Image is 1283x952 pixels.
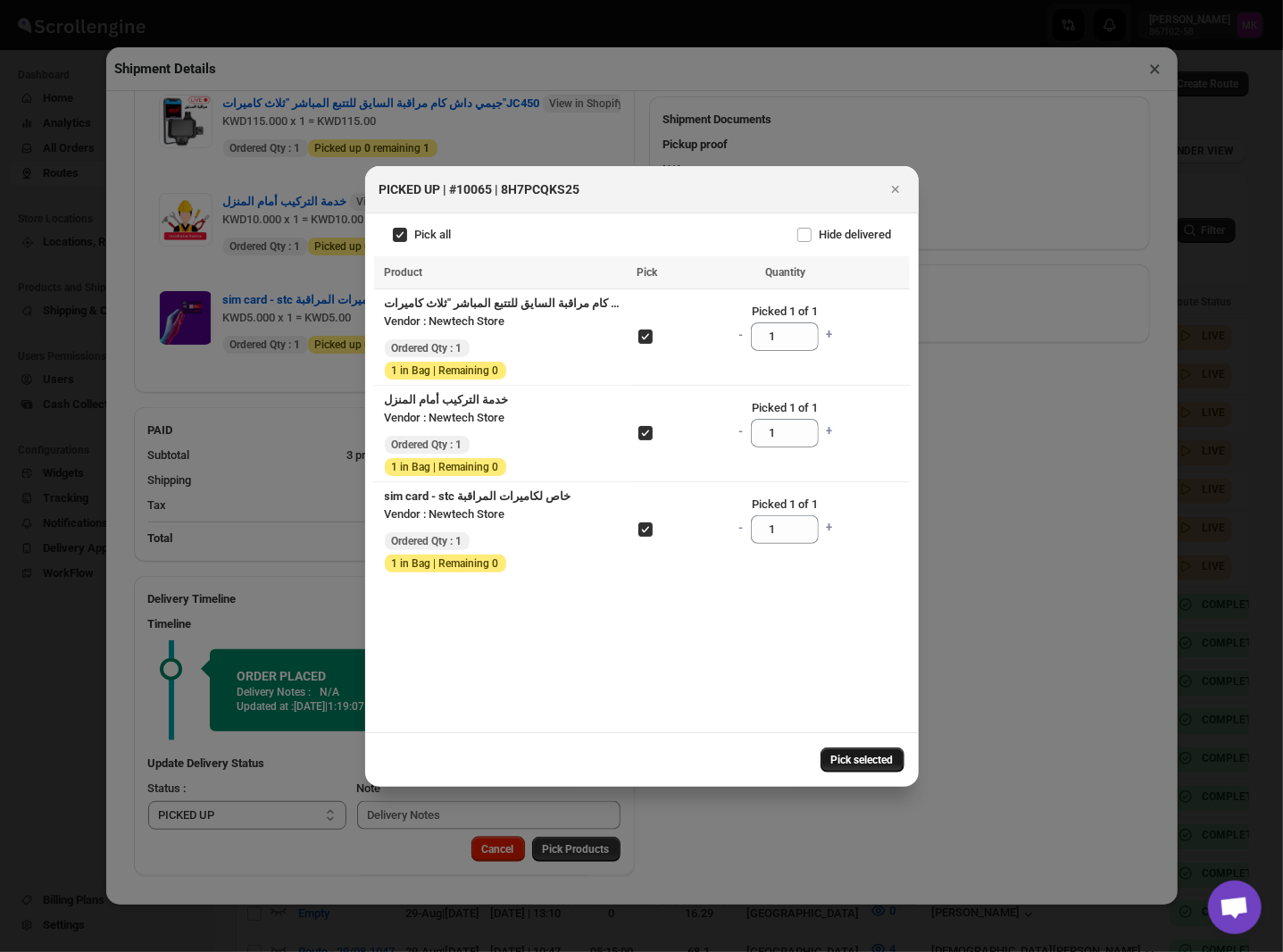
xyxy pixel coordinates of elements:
[821,747,904,772] button: Pick selected
[671,303,898,321] span: Picked 1 of 1
[385,411,505,424] span: Vendor : Newtech Store
[385,266,423,279] span: Product
[731,514,751,546] a: -
[392,556,499,571] span: 1 in Bag | Remaining 0
[385,488,623,505] div: sim card - stc خاص لكاميرات المراقبة
[826,424,832,438] span: +
[392,438,462,452] span: Ordered Qty : 1
[731,417,751,449] a: -
[392,534,462,548] span: Ordered Qty : 1
[1208,881,1262,934] a: دردشة مفتوحة
[883,177,908,202] button: Close
[392,341,462,355] span: Ordered Qty : 1
[392,363,499,378] span: 1 in Bag | Remaining 0
[739,328,744,341] span: -
[765,266,805,279] span: Quantity
[385,507,505,521] span: Vendor : Newtech Store
[385,314,505,328] span: Vendor : Newtech Store
[379,180,580,198] h2: PICKED UP | #10065 | 8H7PCQKS25
[739,521,744,534] span: -
[739,424,744,438] span: -
[671,399,898,417] span: Picked 1 of 1
[392,460,499,474] span: 1 in Bag | Remaining 0
[385,391,623,409] div: خدمة التركيب أمام المنزل
[820,228,892,241] span: Hide delivered
[819,321,838,353] a: +
[826,328,832,341] span: +
[819,417,838,449] a: +
[385,295,623,313] div: جيمي داش كام مراقبة السايق للتتبع المباشر "ثلاث كاميرات"JC450
[415,228,452,241] span: Pick all
[731,321,751,353] a: -
[826,521,832,534] span: +
[831,753,894,767] span: Pick selected
[637,266,658,279] span: Pick
[671,496,898,514] span: Picked 1 of 1
[819,514,838,546] a: +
